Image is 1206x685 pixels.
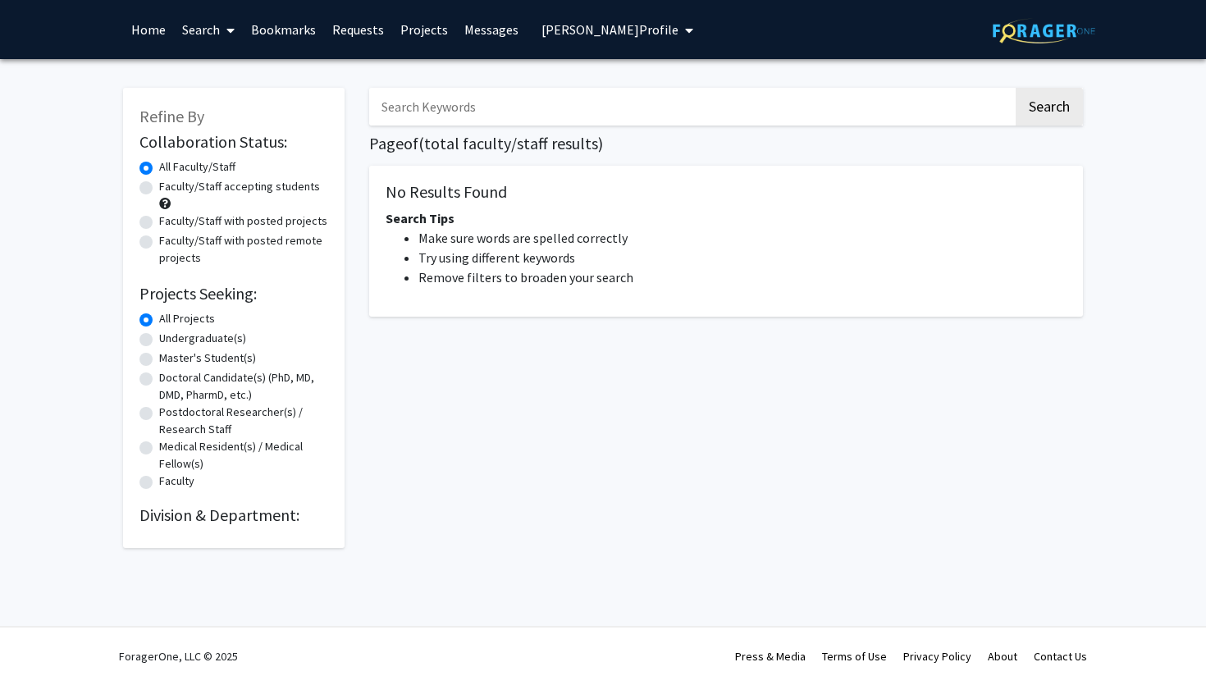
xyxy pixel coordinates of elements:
label: Master's Student(s) [159,349,256,367]
label: Faculty/Staff with posted remote projects [159,232,328,267]
a: Requests [324,1,392,58]
span: Refine By [139,106,204,126]
span: [PERSON_NAME] Profile [541,21,678,38]
label: All Projects [159,310,215,327]
img: ForagerOne Logo [993,18,1095,43]
li: Remove filters to broaden your search [418,267,1067,287]
label: Postdoctoral Researcher(s) / Research Staff [159,404,328,438]
label: All Faculty/Staff [159,158,235,176]
a: Home [123,1,174,58]
a: Press & Media [735,649,806,664]
label: Faculty/Staff accepting students [159,178,320,195]
a: Projects [392,1,456,58]
nav: Page navigation [369,333,1083,371]
a: Contact Us [1034,649,1087,664]
h5: No Results Found [386,182,1067,202]
h1: Page of ( total faculty/staff results) [369,134,1083,153]
label: Faculty/Staff with posted projects [159,212,327,230]
label: Doctoral Candidate(s) (PhD, MD, DMD, PharmD, etc.) [159,369,328,404]
button: Search [1016,88,1083,126]
input: Search Keywords [369,88,1013,126]
iframe: Chat [1136,611,1194,673]
a: Terms of Use [822,649,887,664]
h2: Projects Seeking: [139,284,328,304]
li: Make sure words are spelled correctly [418,228,1067,248]
a: Privacy Policy [903,649,971,664]
a: Bookmarks [243,1,324,58]
a: Messages [456,1,527,58]
div: ForagerOne, LLC © 2025 [119,628,238,685]
span: Search Tips [386,210,455,226]
li: Try using different keywords [418,248,1067,267]
label: Undergraduate(s) [159,330,246,347]
label: Faculty [159,473,194,490]
a: Search [174,1,243,58]
label: Medical Resident(s) / Medical Fellow(s) [159,438,328,473]
h2: Collaboration Status: [139,132,328,152]
h2: Division & Department: [139,505,328,525]
a: About [988,649,1017,664]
